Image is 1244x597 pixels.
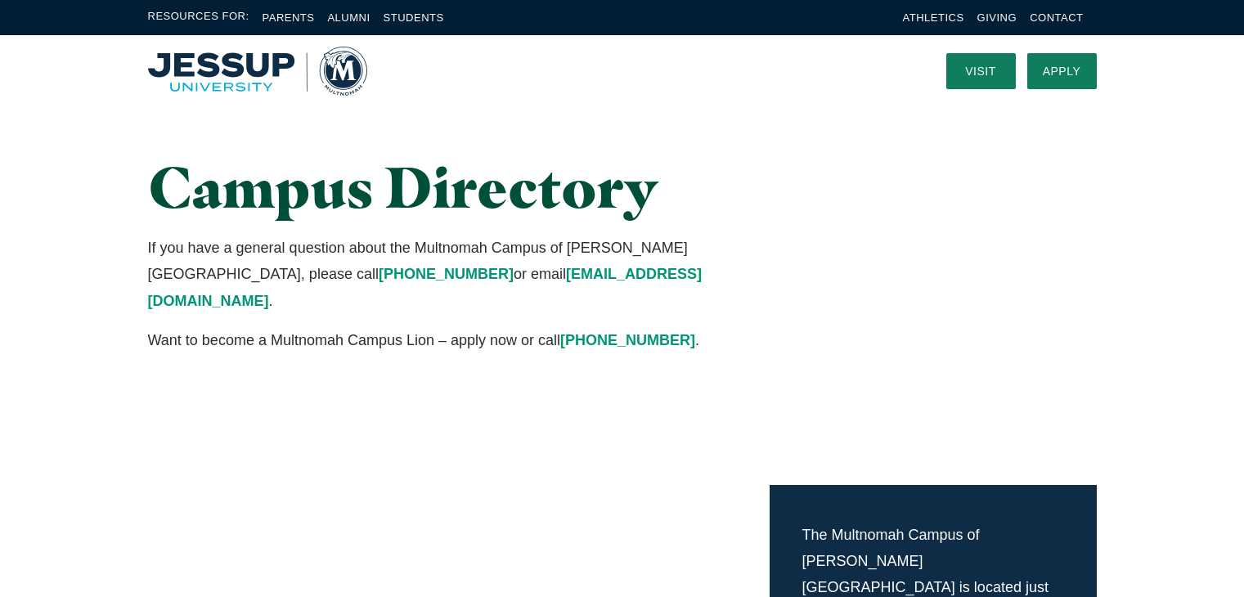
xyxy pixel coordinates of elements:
a: [PHONE_NUMBER] [379,266,514,282]
a: Athletics [903,11,964,24]
a: [PHONE_NUMBER] [560,332,695,348]
a: Alumni [327,11,370,24]
a: Home [148,47,367,96]
span: Resources For: [148,8,249,27]
h1: Campus Directory [148,155,770,218]
a: Contact [1030,11,1083,24]
a: Giving [977,11,1017,24]
img: Multnomah University Logo [148,47,367,96]
a: Visit [946,53,1016,89]
a: Parents [263,11,315,24]
a: Apply [1027,53,1097,89]
a: [EMAIL_ADDRESS][DOMAIN_NAME] [148,266,702,308]
p: If you have a general question about the Multnomah Campus of [PERSON_NAME][GEOGRAPHIC_DATA], plea... [148,235,770,314]
p: Want to become a Multnomah Campus Lion – apply now or call . [148,327,770,353]
a: Students [384,11,444,24]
